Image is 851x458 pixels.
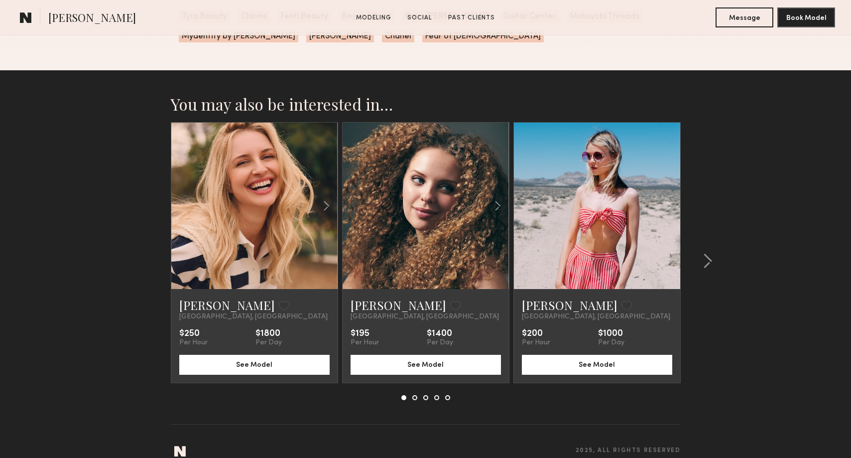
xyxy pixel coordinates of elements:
a: Modeling [352,13,395,22]
span: [PERSON_NAME] [48,10,136,27]
span: Mydentity by [PERSON_NAME] [179,30,298,42]
button: Message [716,7,773,27]
span: 2025, all rights reserved [576,448,681,454]
button: Book Model [777,7,835,27]
a: Past Clients [444,13,499,22]
h2: You may also be interested in… [171,94,681,114]
a: See Model [522,360,672,368]
div: Per Hour [351,339,379,347]
button: See Model [351,355,501,375]
a: Social [403,13,436,22]
div: $250 [179,329,208,339]
span: [PERSON_NAME] [306,30,374,42]
div: $1800 [255,329,282,339]
div: $200 [522,329,550,339]
div: $1400 [427,329,453,339]
div: Per Day [427,339,453,347]
div: $1000 [598,329,624,339]
div: Per Day [255,339,282,347]
div: Per Hour [522,339,550,347]
a: Book Model [777,13,835,21]
a: See Model [179,360,330,368]
span: [GEOGRAPHIC_DATA], [GEOGRAPHIC_DATA] [522,313,670,321]
button: See Model [179,355,330,375]
span: [GEOGRAPHIC_DATA], [GEOGRAPHIC_DATA] [351,313,499,321]
span: Chanel [382,30,414,42]
a: [PERSON_NAME] [179,297,275,313]
div: Per Day [598,339,624,347]
a: [PERSON_NAME] [351,297,446,313]
span: Fear of [DEMOGRAPHIC_DATA] [422,30,544,42]
button: See Model [522,355,672,375]
a: [PERSON_NAME] [522,297,617,313]
div: Per Hour [179,339,208,347]
span: [GEOGRAPHIC_DATA], [GEOGRAPHIC_DATA] [179,313,328,321]
div: $195 [351,329,379,339]
a: See Model [351,360,501,368]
